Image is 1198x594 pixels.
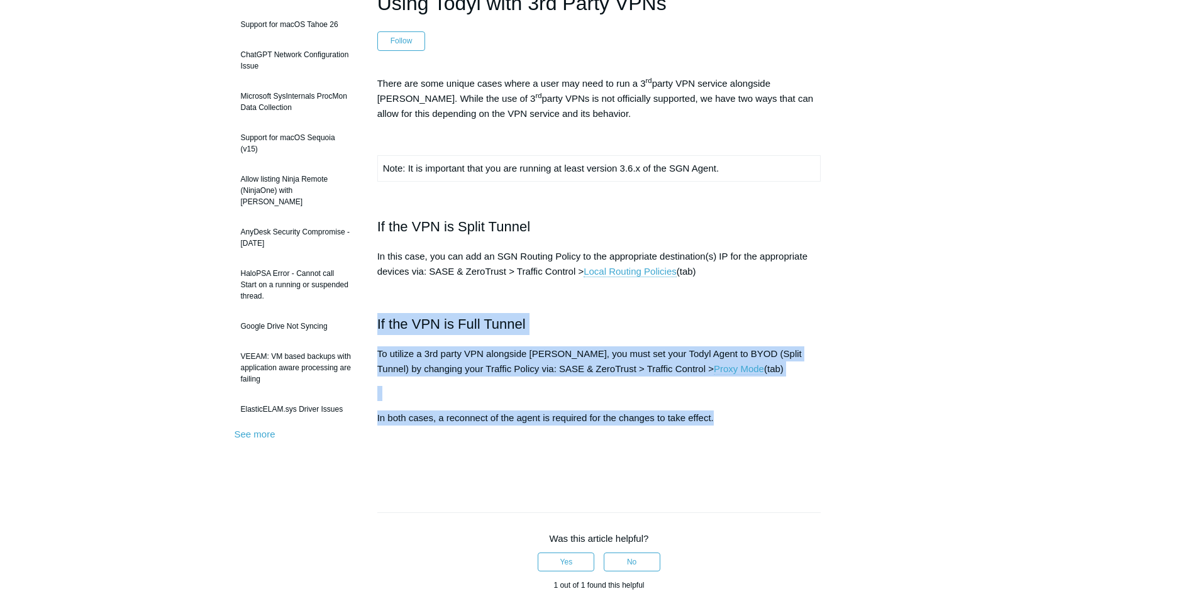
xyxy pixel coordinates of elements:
[377,76,821,121] p: There are some unique cases where a user may need to run a 3 party VPN service alongside [PERSON_...
[535,92,541,99] sup: rd
[538,553,594,571] button: This article was helpful
[235,220,358,255] a: AnyDesk Security Compromise - [DATE]
[235,314,358,338] a: Google Drive Not Syncing
[377,410,821,426] p: In both cases, a reconnect of the agent is required for the changes to take effect.
[235,344,358,391] a: VEEAM: VM based backups with application aware processing are failing
[377,216,821,238] h2: If the VPN is Split Tunnel
[377,313,821,335] h2: If the VPN is Full Tunnel
[377,155,821,181] td: Note: It is important that you are running at least version 3.6.x of the SGN Agent.
[604,553,660,571] button: This article was not helpful
[235,261,358,308] a: HaloPSA Error - Cannot call Start on a running or suspended thread.
[235,126,358,161] a: Support for macOS Sequoia (v15)
[377,249,821,279] p: In this case, you can add an SGN Routing Policy to the appropriate destination(s) IP for the appr...
[377,346,821,377] p: To utilize a 3rd party VPN alongside [PERSON_NAME], you must set your Todyl Agent to BYOD (Split ...
[235,167,358,214] a: Allow listing Ninja Remote (NinjaOne) with [PERSON_NAME]
[235,397,358,421] a: ElasticELAM.sys Driver Issues
[235,13,358,36] a: Support for macOS Tahoe 26
[553,581,644,590] span: 1 out of 1 found this helpful
[235,429,275,439] a: See more
[235,43,358,78] a: ChatGPT Network Configuration Issue
[584,266,677,277] a: Local Routing Policies
[377,31,426,50] button: Follow Article
[550,533,649,544] span: Was this article helpful?
[646,77,652,84] sup: rd
[714,363,764,375] a: Proxy Mode
[235,84,358,119] a: Microsoft SysInternals ProcMon Data Collection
